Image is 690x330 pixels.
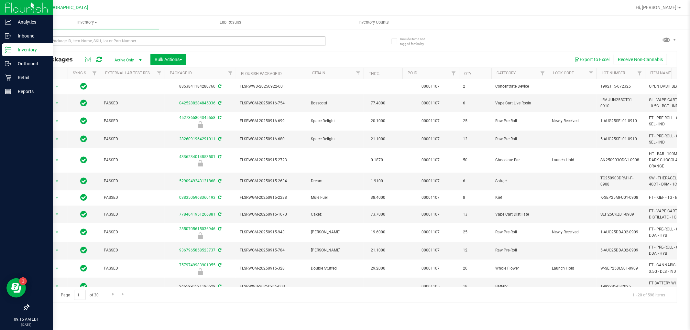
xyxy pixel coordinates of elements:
[217,212,221,217] span: Sync from Compliance System
[422,84,440,89] a: 00001107
[179,179,215,183] a: 5290949243121868
[164,232,237,239] div: Newly Received
[600,211,641,218] span: SEP25CKZ01-0909
[5,60,11,67] inline-svg: Outbound
[367,99,389,108] span: 77.4000
[179,263,215,267] a: 7579749983901055
[302,16,445,29] a: Inventory Counts
[164,283,237,290] div: 2465991521196629
[104,211,161,218] span: PASSED
[537,68,548,79] a: Filter
[422,248,440,252] a: 00001107
[217,154,221,159] span: Sync from Compliance System
[600,265,641,271] span: W-SEP25DLS01-0909
[28,36,325,46] input: Search Package ID, Item Name, SKU, Lot or Part Number...
[600,175,641,187] span: TG250903DRM1-F-0908
[240,265,303,271] span: FLSRWGM-20250915-328
[312,71,325,75] a: Strain
[586,68,597,79] a: Filter
[217,179,221,183] span: Sync from Compliance System
[627,290,670,300] span: 1 - 20 of 598 items
[217,248,221,252] span: Sync from Compliance System
[179,137,215,141] a: 2826091964291011
[495,211,544,218] span: Vape Cart Distillate
[463,118,487,124] span: 25
[81,193,87,202] span: In Sync
[104,118,161,124] span: PASSED
[53,246,61,255] span: select
[463,83,487,90] span: 2
[367,176,386,186] span: 1.9100
[53,82,61,91] span: select
[422,119,440,123] a: 00001107
[179,101,215,105] a: 0425288284845036
[448,68,459,79] a: Filter
[44,5,88,10] span: [GEOGRAPHIC_DATA]
[311,195,360,201] span: Mule Fuel
[211,19,250,25] span: Lab Results
[600,157,641,163] span: SN250903ODC1-0908
[159,16,302,29] a: Lab Results
[240,100,303,106] span: FLSRWGM-20250916-754
[463,136,487,142] span: 12
[55,290,104,300] span: Page of 30
[179,154,215,159] a: 4336234014853501
[422,230,440,234] a: 00001107
[422,137,440,141] a: 00001107
[104,247,161,253] span: PASSED
[600,195,641,201] span: K-SEP25MFU01-0908
[552,157,593,163] span: Launch Hold
[170,71,192,75] a: Package ID
[600,136,641,142] span: 5-AUG25SEL01-0910
[463,247,487,253] span: 12
[600,229,641,235] span: 1-AUG25DDA02-0909
[5,19,11,25] inline-svg: Analytics
[650,71,671,75] a: Item Name
[600,97,641,109] span: LRV-JUN25BCT01-0910
[3,316,50,322] p: 09:16 AM EDT
[369,71,379,76] a: THC%
[240,136,303,142] span: FLSRWGM-20250916-680
[367,193,389,202] span: 38.4000
[81,210,87,219] span: In Sync
[53,193,61,202] span: select
[11,88,50,95] p: Reports
[463,229,487,235] span: 25
[217,84,221,89] span: Sync from Compliance System
[350,19,398,25] span: Inventory Counts
[105,71,156,75] a: External Lab Test Result
[81,282,87,291] span: In Sync
[164,83,237,90] div: 8853841184280760
[81,176,87,186] span: In Sync
[217,227,221,231] span: Sync from Compliance System
[600,83,641,90] span: 1992115-072325
[179,212,215,217] a: 7784641951266881
[463,283,487,290] span: 18
[225,68,236,79] a: Filter
[53,177,61,186] span: select
[217,115,221,120] span: Sync from Compliance System
[5,74,11,81] inline-svg: Retail
[81,99,87,108] span: In Sync
[104,195,161,201] span: PASSED
[150,54,186,65] button: Bulk Actions
[552,229,593,235] span: Newly Received
[179,115,215,120] a: 4527365804345558
[553,71,574,75] a: Lock Code
[104,136,161,142] span: PASSED
[311,211,360,218] span: Cakez
[11,18,50,26] p: Analytics
[367,155,386,165] span: 0.1870
[495,195,544,201] span: Kief
[497,71,516,75] a: Category
[16,19,159,25] span: Inventory
[495,178,544,184] span: Softgel
[602,71,625,75] a: Lot Number
[422,158,440,162] a: 00001107
[311,229,360,235] span: [PERSON_NAME]
[636,5,678,10] span: Hi, [PERSON_NAME]!
[179,195,215,200] a: 0383506968360193
[81,228,87,237] span: In Sync
[81,82,87,91] span: In Sync
[311,100,360,106] span: Bosscotti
